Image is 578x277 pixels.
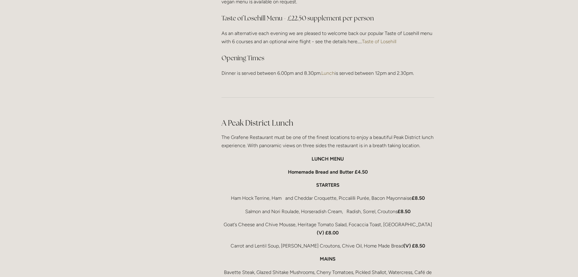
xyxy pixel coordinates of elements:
strong: (V) £8.50 [404,243,425,249]
strong: (V) £8.00 [317,230,339,236]
strong: STARTERS [316,182,340,188]
strong: LUNCH MENU [312,156,344,162]
strong: Homemade Bread and Butter £4.50 [288,169,368,175]
p: Carrot and Lentil Soup, [PERSON_NAME] Croutons, Chive Oil, Home Made Bread [221,242,434,250]
p: As an alternative each evening we are pleased to welcome back our popular Taste of Losehill menu ... [221,29,434,46]
h3: Taste of Losehill Menu - £22.50 supplement per person [221,12,434,24]
strong: MAINS [320,256,336,262]
p: Dinner is served between 6.00pm and 8.30pm. is served between 12pm and 2.30pm. [221,69,434,77]
p: Salmon and Nori Roulade, Horseradish Cream, Radish, Sorrel, Croutons [221,207,434,216]
h2: A Peak District Lunch [221,118,434,128]
strong: £8.50 [397,209,411,214]
p: Goat’s Cheese and Chive Mousse, Heritage Tomato Salad, Focaccia Toast, [GEOGRAPHIC_DATA] [221,220,434,237]
strong: £8.50 [412,195,425,201]
a: Taste of Losehill [362,39,396,44]
p: The Grafene Restaurant must be one of the finest locations to enjoy a beautiful Peak District lun... [221,133,434,150]
p: Ham Hock Terrine, Ham and Cheddar Croquette, Piccalilli Purée, Bacon Mayonnaise [221,194,434,202]
h3: Opening Times [221,52,434,64]
a: Lunch [321,70,335,76]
